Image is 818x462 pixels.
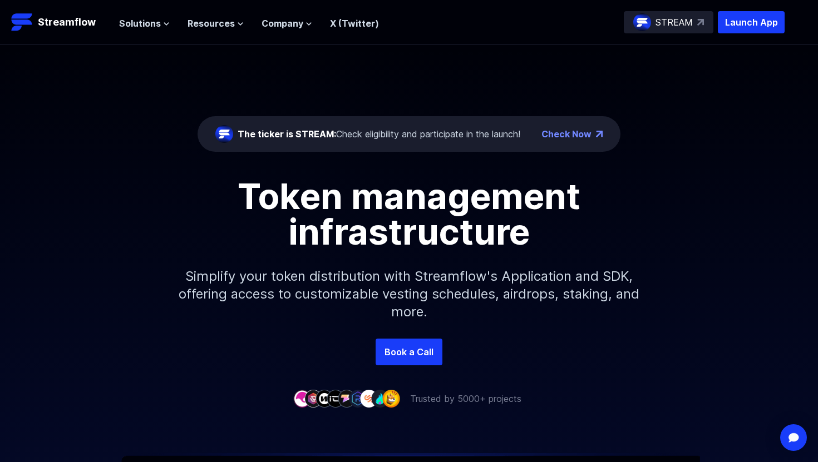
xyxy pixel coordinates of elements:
button: Company [262,17,312,30]
img: company-5 [338,390,356,407]
img: Streamflow Logo [11,11,33,33]
img: company-7 [360,390,378,407]
a: X (Twitter) [330,18,379,29]
button: Launch App [718,11,785,33]
img: company-9 [382,390,400,407]
h1: Token management infrastructure [159,178,659,250]
img: company-3 [316,390,333,407]
img: streamflow-logo-circle.png [215,125,233,143]
img: streamflow-logo-circle.png [633,13,651,31]
p: Simplify your token distribution with Streamflow's Application and SDK, offering access to custom... [170,250,648,339]
img: company-1 [293,390,311,407]
img: top-right-arrow.png [596,131,603,137]
img: company-2 [304,390,322,407]
a: Check Now [541,127,592,141]
span: Company [262,17,303,30]
div: Check eligibility and participate in the launch! [238,127,520,141]
div: Open Intercom Messenger [780,424,807,451]
img: company-4 [327,390,344,407]
span: Resources [188,17,235,30]
a: STREAM [624,11,713,33]
a: Book a Call [376,339,442,365]
span: Solutions [119,17,161,30]
span: The ticker is STREAM: [238,128,336,140]
img: company-6 [349,390,367,407]
img: top-right-arrow.svg [697,19,704,26]
a: Streamflow [11,11,108,33]
p: Streamflow [38,14,96,30]
button: Resources [188,17,244,30]
p: STREAM [656,16,693,29]
button: Solutions [119,17,170,30]
p: Trusted by 5000+ projects [410,392,521,405]
img: company-8 [371,390,389,407]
